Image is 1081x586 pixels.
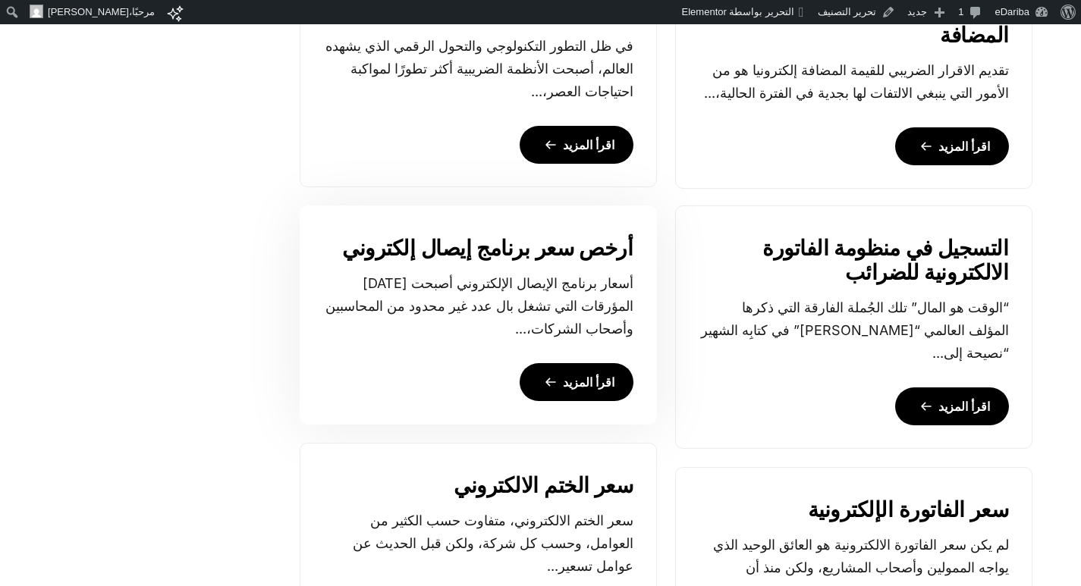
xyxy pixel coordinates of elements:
[323,272,633,340] p: أسعار برنامج الإيصال الإلكتروني أصبحت [DATE] المؤرقات التي تشغل بال عدد غير محدود من المحاسبين وأ...
[895,127,1009,165] a: اقرأ المزيد
[323,35,633,103] p: في ظل التطور التكنولوجي والتحول الرقمي الذي يشهده العالم، أصبحت الأنظمة الضريبية أكثر تطورًا لموا...
[699,296,1009,365] p: “الوقت هو المال” تلك الجُملة الفارقة التي ذكرها المؤلف العالمي “[PERSON_NAME]” في كتابِه الشهير “...
[699,237,1009,285] a: التسجيل في منظومة الفاتورة الالكترونية للضرائب
[682,6,794,17] span: التحرير بواسطة Elementor
[520,363,633,401] a: اقرأ المزيد
[323,509,633,578] p: سعر الختم الالكتروني، متفاوت حسب الكثير من العوامل، وحسب كل شركة، ولكن قبل الحديث عن عوامل تسعير...
[342,237,633,261] a: أرخص سعر برنامج إيصال إلكتروني
[454,474,633,498] a: سعر الختم الالكتروني
[520,126,633,164] a: اقرأ المزيد
[895,387,1009,425] a: اقرأ المزيد
[699,59,1009,105] p: تقديم الاقرار الضريبي للقيمة المضافة إلكترونيا هو من الأمور التي ينبغي الالتفات لها بجدية في الفت...
[808,498,1009,522] a: سعر الفاتورة الإلكترونية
